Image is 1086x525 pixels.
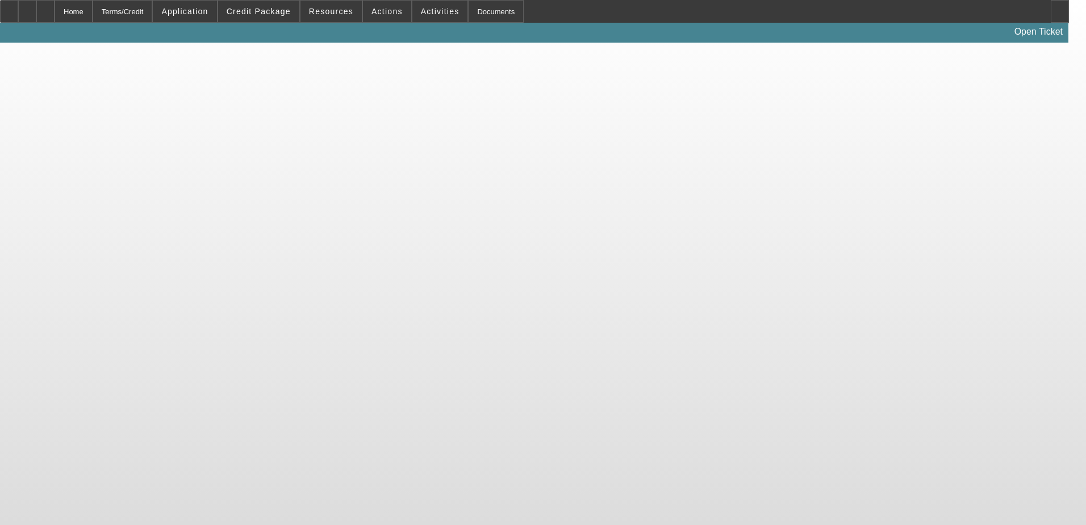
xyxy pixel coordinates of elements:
button: Activities [412,1,468,22]
button: Application [153,1,216,22]
span: Activities [421,7,460,16]
button: Credit Package [218,1,299,22]
a: Open Ticket [1010,22,1067,41]
span: Application [161,7,208,16]
span: Credit Package [227,7,291,16]
span: Resources [309,7,353,16]
button: Actions [363,1,411,22]
span: Actions [371,7,403,16]
button: Resources [300,1,362,22]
